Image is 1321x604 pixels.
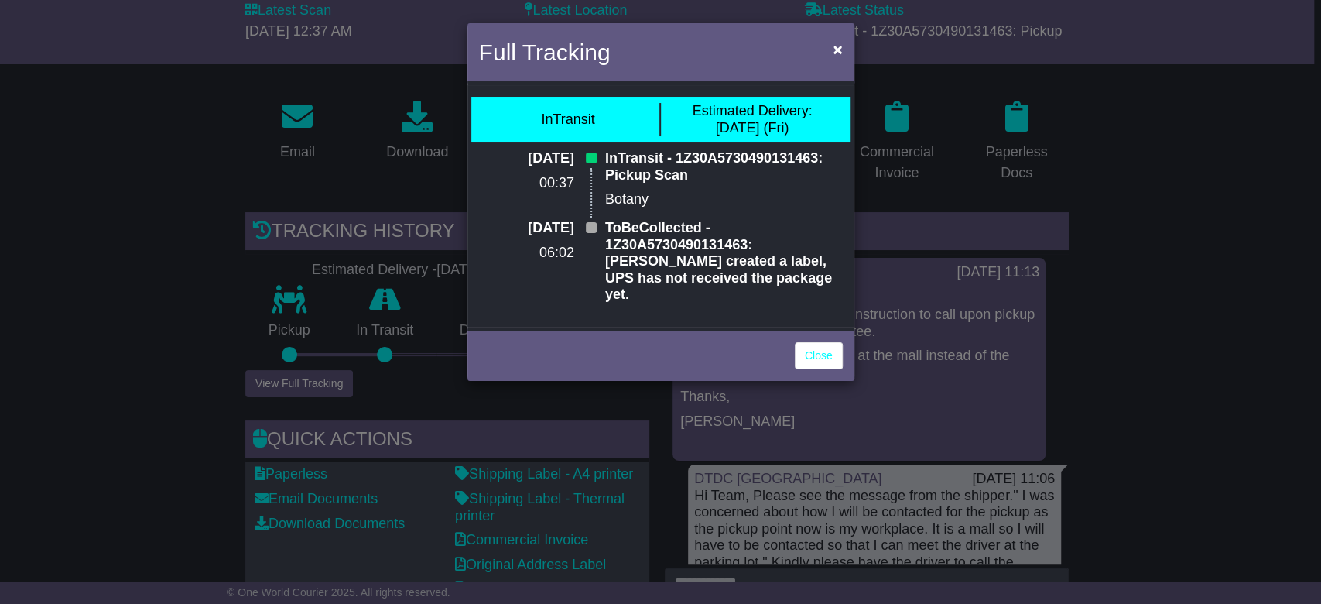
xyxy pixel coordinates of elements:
[541,112,594,129] div: InTransit
[692,103,812,136] div: [DATE] (Fri)
[605,150,843,184] p: InTransit - 1Z30A5730490131463: Pickup Scan
[833,40,842,58] span: ×
[605,220,843,304] p: ToBeCollected - 1Z30A5730490131463: [PERSON_NAME] created a label, UPS has not received the packa...
[479,35,611,70] h4: Full Tracking
[795,342,843,369] a: Close
[479,150,574,167] p: [DATE]
[479,220,574,237] p: [DATE]
[479,175,574,192] p: 00:37
[692,103,812,118] span: Estimated Delivery:
[479,245,574,262] p: 06:02
[605,191,843,208] p: Botany
[825,33,850,65] button: Close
